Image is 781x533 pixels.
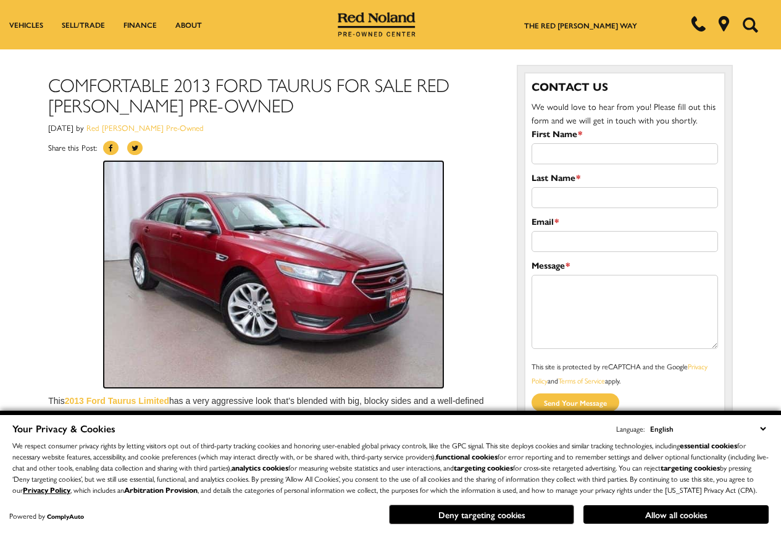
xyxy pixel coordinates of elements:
[9,512,84,520] div: Powered by
[532,361,708,386] a: Privacy Policy
[647,422,769,435] select: Language Select
[558,375,605,386] a: Terms of Service
[12,421,115,435] span: Your Privacy & Cookies
[532,258,570,272] label: Message
[616,425,645,432] div: Language:
[532,170,580,184] label: Last Name
[48,394,498,462] p: This has a very aggressive look that’s blended with big, blocky sides and a well-defined trunk to...
[23,484,70,495] a: Privacy Policy
[86,122,204,133] a: Red [PERSON_NAME] Pre-Owned
[346,409,377,419] strong: Limited
[532,361,708,386] small: This site is protected by reCAPTCHA and the Google and apply.
[532,100,716,126] span: We would love to hear from you! Please fill out this form and we will get in touch with you shortly.
[232,462,288,473] strong: analytics cookies
[389,505,574,524] button: Deny targeting cookies
[12,440,769,495] p: We respect consumer privacy rights by letting visitors opt out of third-party tracking cookies an...
[48,122,73,133] span: [DATE]
[65,396,169,406] a: 2013 Ford Taurus Limited
[47,512,84,521] a: ComplyAuto
[48,141,498,161] div: Share this Post:
[532,214,559,228] label: Email
[532,393,619,411] input: Send your message
[338,12,416,37] img: Red Noland Pre-Owned
[532,127,582,140] label: First Name
[124,484,198,495] strong: Arbitration Provision
[661,462,720,473] strong: targeting cookies
[76,122,84,133] span: by
[104,161,443,388] img: Used 2013 Ford Taurus sedan for sale at Red Noland Pre-Owned
[532,80,718,93] h3: Contact Us
[436,451,498,462] strong: functional cookies
[524,20,637,31] a: The Red [PERSON_NAME] Way
[338,17,416,29] a: Red Noland Pre-Owned
[680,440,737,451] strong: essential cookies
[48,74,498,115] h1: Comfortable 2013 Ford Taurus For Sale Red [PERSON_NAME] Pre-Owned
[454,462,513,473] strong: targeting cookies
[583,505,769,524] button: Allow all cookies
[738,1,762,49] button: Open the search field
